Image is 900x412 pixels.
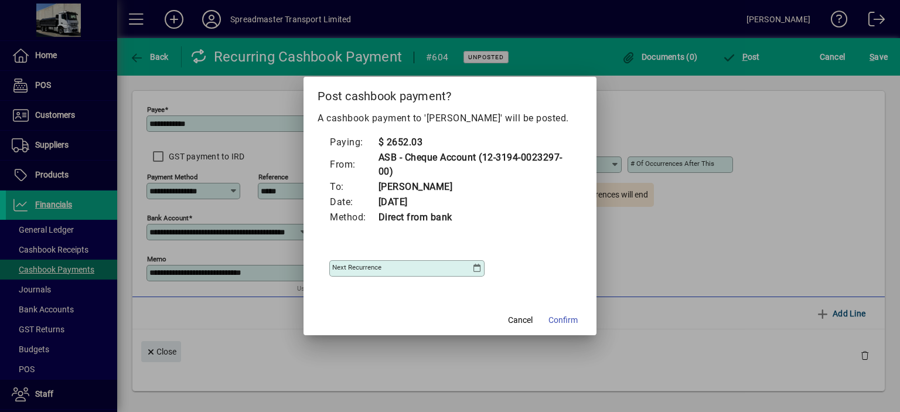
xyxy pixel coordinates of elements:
[378,195,571,210] td: [DATE]
[332,263,381,271] mat-label: Next recurrence
[378,135,571,150] td: $ 2652.03
[378,150,571,179] td: ASB - Cheque Account (12-3194-0023297-00)
[329,135,378,150] td: Paying:
[548,314,578,326] span: Confirm
[329,179,378,195] td: To:
[329,210,378,225] td: Method:
[329,150,378,179] td: From:
[544,309,582,331] button: Confirm
[508,314,533,326] span: Cancel
[318,111,582,125] p: A cashbook payment to '[PERSON_NAME]' will be posted.
[378,210,571,225] td: Direct from bank
[304,77,596,111] h2: Post cashbook payment?
[502,309,539,331] button: Cancel
[378,179,571,195] td: [PERSON_NAME]
[329,195,378,210] td: Date:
